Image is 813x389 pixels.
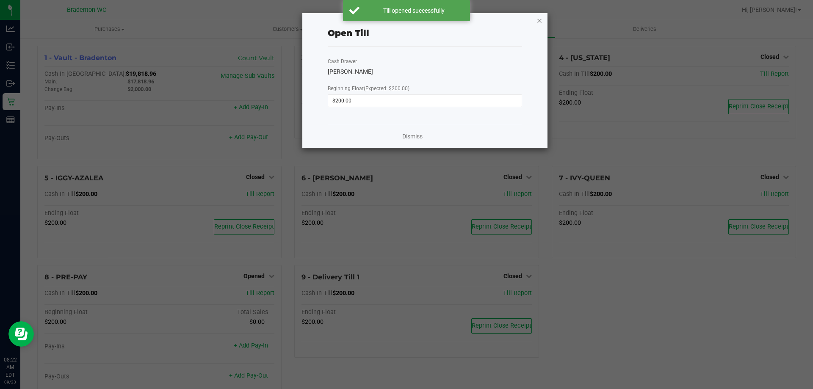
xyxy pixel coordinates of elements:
[8,321,34,347] iframe: Resource center
[328,86,409,91] span: Beginning Float
[328,67,522,76] div: [PERSON_NAME]
[364,86,409,91] span: (Expected: $200.00)
[402,132,423,141] a: Dismiss
[328,27,369,39] div: Open Till
[328,58,357,65] label: Cash Drawer
[364,6,464,15] div: Till opened successfully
